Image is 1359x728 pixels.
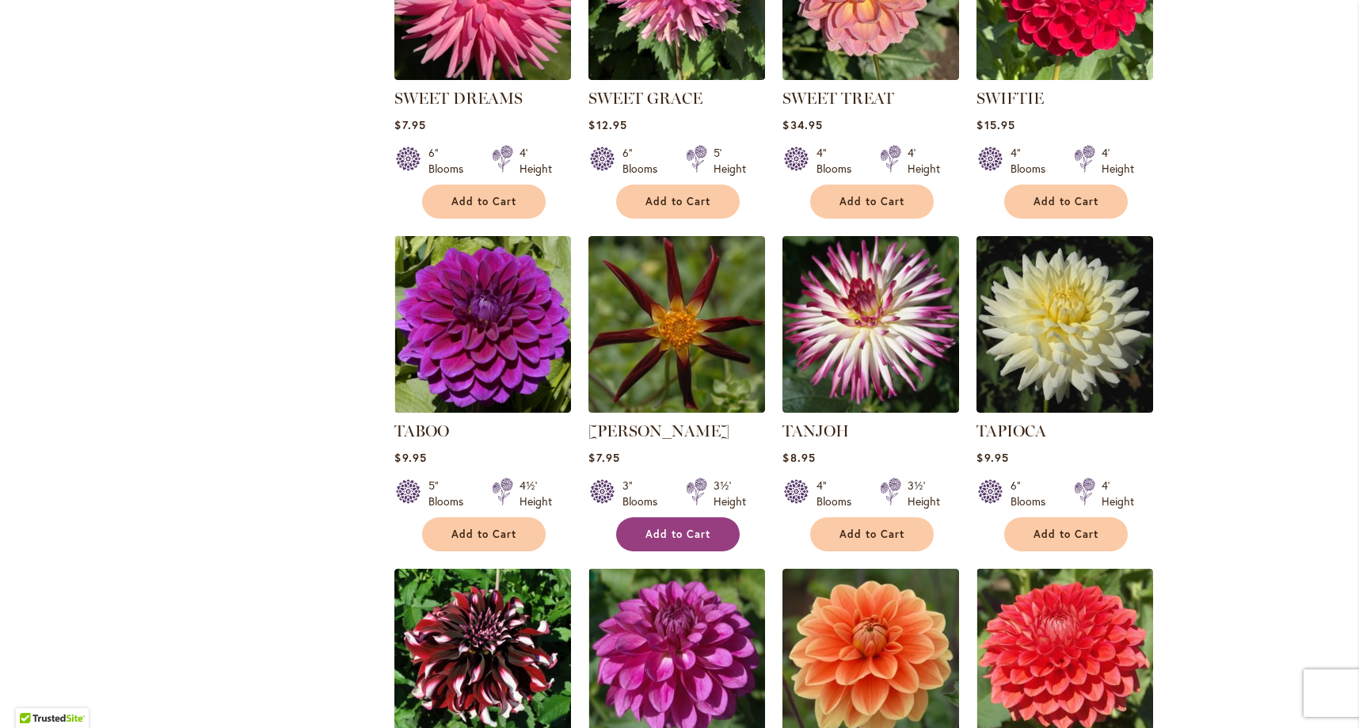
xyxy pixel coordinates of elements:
[428,478,473,509] div: 5" Blooms
[976,401,1153,416] a: TAPIOCA
[782,450,815,465] span: $8.95
[616,517,740,551] button: Add to Cart
[588,450,619,465] span: $7.95
[782,89,894,108] a: SWEET TREAT
[1102,145,1134,177] div: 4' Height
[782,117,822,132] span: $34.95
[817,145,861,177] div: 4" Blooms
[1034,528,1098,541] span: Add to Cart
[520,478,552,509] div: 4½' Height
[394,236,571,413] img: TABOO
[976,117,1014,132] span: $15.95
[714,145,746,177] div: 5' Height
[1004,517,1128,551] button: Add to Cart
[782,68,959,83] a: SWEET TREAT
[1004,185,1128,219] button: Add to Cart
[976,450,1008,465] span: $9.95
[588,401,765,416] a: TAHOMA MOONSHOT
[588,68,765,83] a: SWEET GRACE
[810,517,934,551] button: Add to Cart
[394,117,425,132] span: $7.95
[1034,195,1098,208] span: Add to Cart
[451,528,516,541] span: Add to Cart
[428,145,473,177] div: 6" Blooms
[616,185,740,219] button: Add to Cart
[839,528,904,541] span: Add to Cart
[908,145,940,177] div: 4' Height
[394,401,571,416] a: TABOO
[12,672,56,716] iframe: Launch Accessibility Center
[394,421,449,440] a: TABOO
[976,236,1153,413] img: TAPIOCA
[422,185,546,219] button: Add to Cart
[782,401,959,416] a: TANJOH
[588,89,702,108] a: SWEET GRACE
[817,478,861,509] div: 4" Blooms
[908,478,940,509] div: 3½' Height
[782,236,959,413] img: TANJOH
[782,421,849,440] a: TANJOH
[1011,478,1055,509] div: 6" Blooms
[714,478,746,509] div: 3½' Height
[976,89,1044,108] a: SWIFTIE
[588,236,765,413] img: TAHOMA MOONSHOT
[1102,478,1134,509] div: 4' Height
[622,478,667,509] div: 3" Blooms
[810,185,934,219] button: Add to Cart
[622,145,667,177] div: 6" Blooms
[1011,145,1055,177] div: 4" Blooms
[588,117,626,132] span: $12.95
[645,195,710,208] span: Add to Cart
[394,89,523,108] a: SWEET DREAMS
[422,517,546,551] button: Add to Cart
[520,145,552,177] div: 4' Height
[451,195,516,208] span: Add to Cart
[588,421,729,440] a: [PERSON_NAME]
[645,528,710,541] span: Add to Cart
[839,195,904,208] span: Add to Cart
[394,450,426,465] span: $9.95
[976,421,1046,440] a: TAPIOCA
[394,68,571,83] a: SWEET DREAMS
[976,68,1153,83] a: SWIFTIE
